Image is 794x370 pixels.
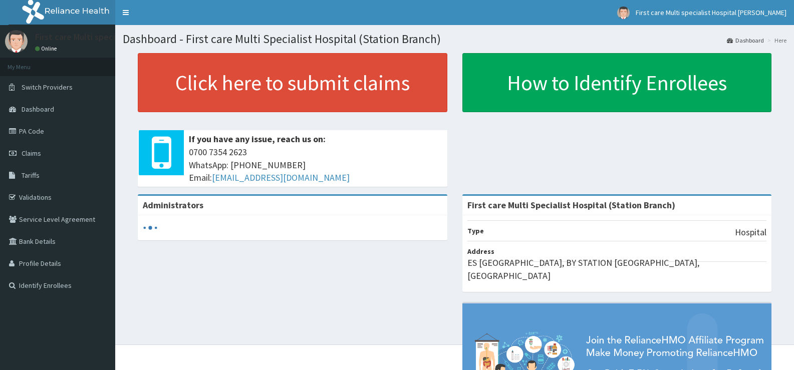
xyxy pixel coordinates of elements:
[467,226,484,235] b: Type
[467,247,494,256] b: Address
[212,172,350,183] a: [EMAIL_ADDRESS][DOMAIN_NAME]
[5,30,28,53] img: User Image
[467,199,675,211] strong: First care Multi Specialist Hospital (Station Branch)
[727,36,764,45] a: Dashboard
[735,226,766,239] p: Hospital
[35,45,59,52] a: Online
[143,199,203,211] b: Administrators
[22,149,41,158] span: Claims
[462,53,772,112] a: How to Identify Enrollees
[636,8,786,17] span: First care Multi specialist Hospital [PERSON_NAME]
[189,146,442,184] span: 0700 7354 2623 WhatsApp: [PHONE_NUMBER] Email:
[22,83,73,92] span: Switch Providers
[123,33,786,46] h1: Dashboard - First care Multi Specialist Hospital (Station Branch)
[35,33,235,42] p: First care Multi specialist Hospital [PERSON_NAME]
[22,171,40,180] span: Tariffs
[467,256,767,282] p: ES [GEOGRAPHIC_DATA], BY STATION [GEOGRAPHIC_DATA], [GEOGRAPHIC_DATA]
[189,133,326,145] b: If you have any issue, reach us on:
[765,36,786,45] li: Here
[143,220,158,235] svg: audio-loading
[22,105,54,114] span: Dashboard
[617,7,630,19] img: User Image
[138,53,447,112] a: Click here to submit claims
